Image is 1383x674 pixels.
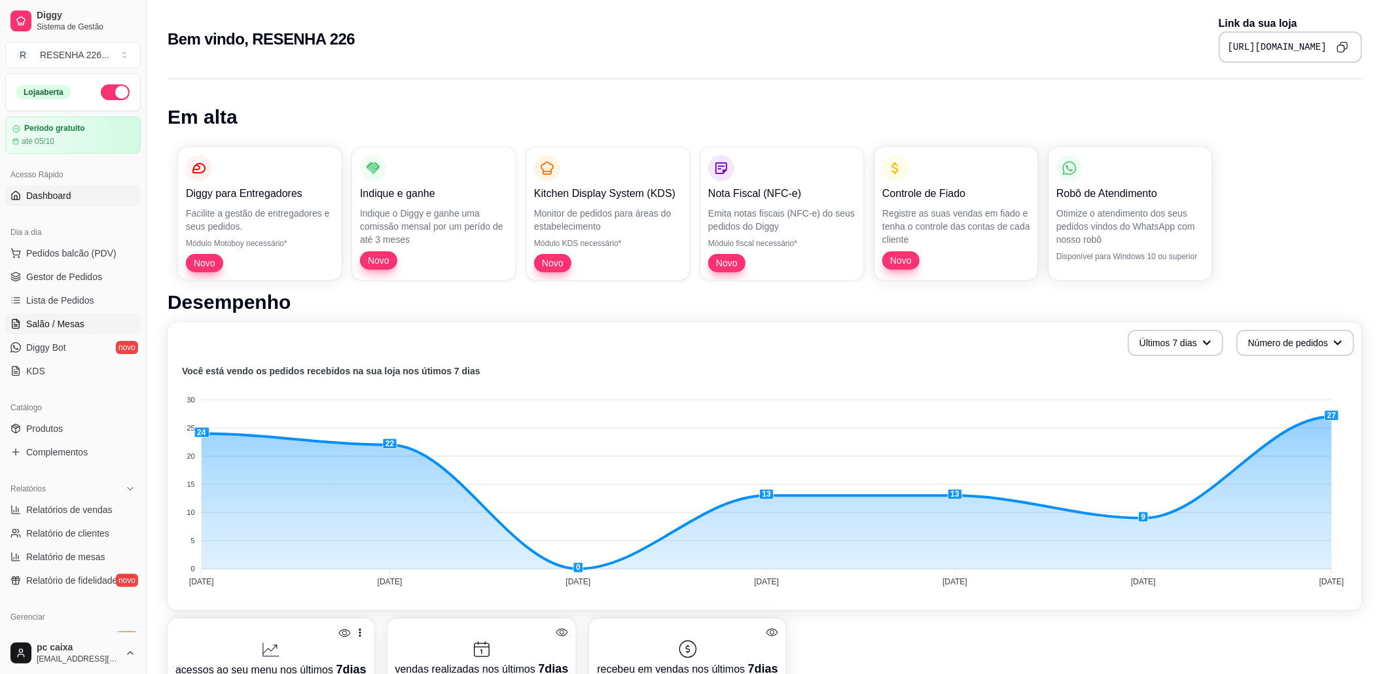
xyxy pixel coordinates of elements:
span: Dashboard [26,189,71,202]
p: Módulo fiscal necessário* [708,238,856,249]
button: Nota Fiscal (NFC-e)Emita notas fiscais (NFC-e) do seus pedidos do DiggyMódulo fiscal necessário*Novo [700,147,864,280]
a: Entregadoresnovo [5,628,141,648]
pre: [URL][DOMAIN_NAME] [1228,41,1327,54]
h2: Bem vindo, RESENHA 226 [168,29,355,50]
tspan: 30 [187,396,195,404]
tspan: [DATE] [754,577,779,586]
p: Emita notas fiscais (NFC-e) do seus pedidos do Diggy [708,207,856,233]
span: Diggy Bot [26,341,66,354]
p: Nota Fiscal (NFC-e) [708,186,856,202]
a: Relatório de fidelidadenovo [5,570,141,591]
tspan: 0 [191,565,195,573]
tspan: [DATE] [566,577,591,586]
button: Robô de AtendimentoOtimize o atendimento dos seus pedidos vindos do WhatsApp com nosso robôDispon... [1049,147,1212,280]
tspan: 15 [187,480,195,488]
p: Monitor de pedidos para áreas do estabelecimento [534,207,682,233]
div: Dia a dia [5,222,141,243]
p: Registre as suas vendas em fiado e tenha o controle das contas de cada cliente [882,207,1030,246]
article: Período gratuito [24,124,85,133]
span: Novo [711,257,743,270]
a: Dashboard [5,185,141,206]
button: Número de pedidos [1236,330,1354,356]
h1: Em alta [168,105,1362,129]
span: Gestor de Pedidos [26,270,102,283]
p: Indique e ganhe [360,186,508,202]
p: Link da sua loja [1219,16,1362,31]
div: Gerenciar [5,607,141,628]
p: Robô de Atendimento [1056,186,1204,202]
span: Sistema de Gestão [37,22,135,32]
article: até 05/10 [22,136,54,147]
a: DiggySistema de Gestão [5,5,141,37]
span: Entregadores [26,631,81,645]
span: Diggy [37,10,135,22]
span: Relatório de clientes [26,527,109,540]
span: KDS [26,364,45,378]
span: Novo [885,254,917,267]
a: Relatórios de vendas [5,499,141,520]
button: Copy to clipboard [1332,37,1353,58]
button: Select a team [5,42,141,68]
span: [EMAIL_ADDRESS][DOMAIN_NAME] [37,654,120,664]
span: Relatório de mesas [26,550,105,563]
a: Gestor de Pedidos [5,266,141,287]
p: Módulo KDS necessário* [534,238,682,249]
a: Período gratuitoaté 05/10 [5,116,141,154]
tspan: [DATE] [378,577,403,586]
span: Complementos [26,446,88,459]
span: Salão / Mesas [26,317,84,330]
text: Você está vendo os pedidos recebidos na sua loja nos útimos 7 dias [182,366,480,377]
button: Últimos 7 dias [1128,330,1223,356]
span: R [16,48,29,62]
span: Novo [189,257,221,270]
a: Relatório de mesas [5,546,141,567]
a: Salão / Mesas [5,313,141,334]
p: Facilite a gestão de entregadores e seus pedidos. [186,207,334,233]
tspan: 20 [187,452,195,460]
span: Pedidos balcão (PDV) [26,247,117,260]
button: Pedidos balcão (PDV) [5,243,141,264]
div: Catálogo [5,397,141,418]
p: Módulo Motoboy necessário* [186,238,334,249]
h1: Desempenho [168,291,1362,314]
p: Disponível para Windows 10 ou superior [1056,251,1204,262]
span: Relatórios [10,484,46,494]
a: Relatório de clientes [5,523,141,544]
span: Produtos [26,422,63,435]
span: pc caixa [37,642,120,654]
span: Relatório de fidelidade [26,574,117,587]
button: Kitchen Display System (KDS)Monitor de pedidos para áreas do estabelecimentoMódulo KDS necessário... [526,147,690,280]
a: Complementos [5,442,141,463]
button: Alterar Status [101,84,130,100]
span: Relatórios de vendas [26,503,113,516]
tspan: [DATE] [1320,577,1344,586]
span: Novo [537,257,569,270]
tspan: 25 [187,424,195,432]
tspan: [DATE] [1131,577,1156,586]
div: Loja aberta [16,85,71,99]
div: Acesso Rápido [5,164,141,185]
tspan: [DATE] [943,577,967,586]
tspan: 10 [187,508,195,516]
a: KDS [5,361,141,381]
p: Indique o Diggy e ganhe uma comissão mensal por um perído de até 3 meses [360,207,508,246]
tspan: [DATE] [189,577,214,586]
p: Kitchen Display System (KDS) [534,186,682,202]
a: Diggy Botnovo [5,337,141,358]
p: Diggy para Entregadores [186,186,334,202]
a: Produtos [5,418,141,439]
button: pc caixa[EMAIL_ADDRESS][DOMAIN_NAME] [5,637,141,669]
button: Controle de FiadoRegistre as suas vendas em fiado e tenha o controle das contas de cada clienteNovo [874,147,1038,280]
tspan: 5 [191,537,195,544]
button: Diggy para EntregadoresFacilite a gestão de entregadores e seus pedidos.Módulo Motoboy necessário... [178,147,342,280]
p: Otimize o atendimento dos seus pedidos vindos do WhatsApp com nosso robô [1056,207,1204,246]
span: Novo [363,254,395,267]
p: Controle de Fiado [882,186,1030,202]
a: Lista de Pedidos [5,290,141,311]
button: Indique e ganheIndique o Diggy e ganhe uma comissão mensal por um perído de até 3 mesesNovo [352,147,516,280]
div: RESENHA 226 ... [40,48,109,62]
span: Lista de Pedidos [26,294,94,307]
